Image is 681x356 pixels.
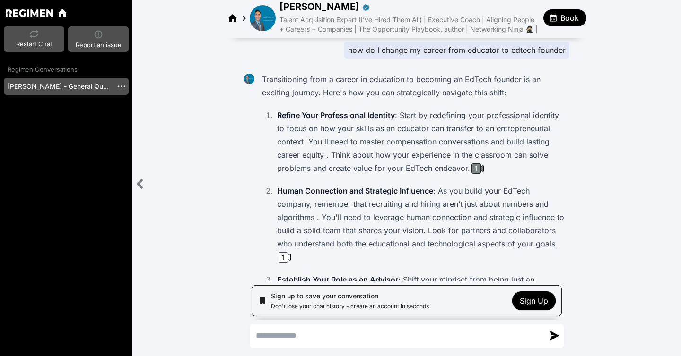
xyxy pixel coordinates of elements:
[244,74,254,84] img: David Camacho
[471,163,481,174] div: 1
[4,65,129,75] div: Regimen Conversations
[94,30,103,39] img: Report an issue
[4,78,113,95] a: [PERSON_NAME] - General Question
[470,163,485,174] button: 1
[30,30,38,38] img: Restart Chat
[543,9,586,26] button: Book
[250,5,276,31] img: avatar of David Camacho
[277,186,433,195] strong: Human Connection and Strategic Influence
[277,184,566,263] p: : As you build your EdTech company, remember that recruiting and hiring aren’t just about numbers...
[6,9,53,17] a: Regimen home
[279,252,288,263] div: 1
[277,109,566,175] p: : Start by redefining your professional identity to focus on how your skills as an educator can t...
[250,324,544,347] textarea: Send a message
[277,252,292,263] button: 1
[520,296,548,305] span: Sign Up
[57,8,68,19] a: Regimen home
[262,73,566,99] p: Transitioning from a career in education to becoming an EdTech founder is an exciting journey. He...
[227,12,238,24] a: Regimen home
[550,331,559,340] img: send message
[132,174,148,194] div: Close sidebar
[279,16,538,33] span: Talent Acquisition Expert (I’ve Hired Them All) | Executive Coach | Aligning People + Careers + C...
[16,40,52,49] span: Restart Chat
[68,26,129,52] button: Report an issueReport an issue
[560,12,579,24] span: Book
[271,291,506,301] p: Sign up to save your conversation
[277,273,566,352] p: : Shift your mindset from being just an applicant for opportunities to becoming an advisor and cr...
[277,110,395,120] strong: Refine Your Professional Identity
[76,41,122,50] span: Report an issue
[116,81,127,92] img: More options
[344,42,569,59] div: how do I change my career from educator to edtech founder
[277,275,398,284] strong: Establish Your Role as an Advisor
[271,303,506,310] p: Don't lose your chat history - create an account in seconds
[4,26,64,52] button: Restart ChatRestart Chat
[6,9,53,17] img: Regimen logo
